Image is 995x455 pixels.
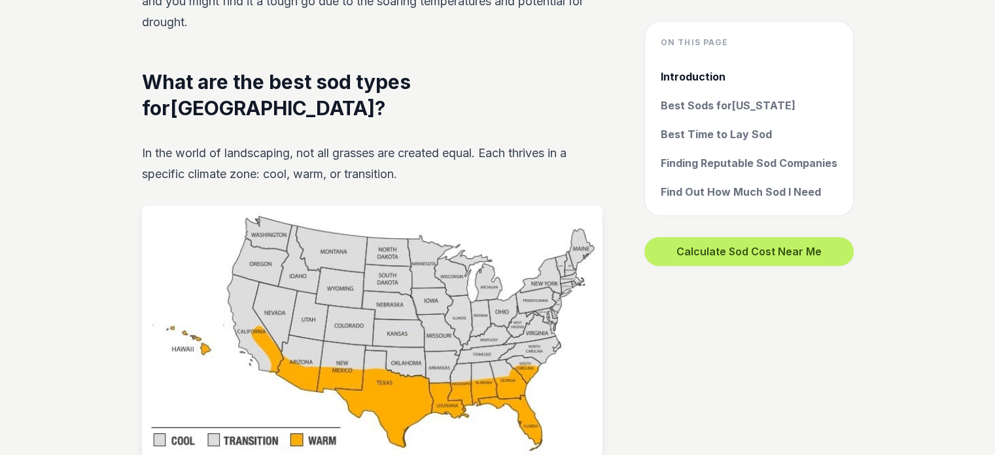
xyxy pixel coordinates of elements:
[142,143,602,185] p: In the world of landscaping, not all grasses are created equal. Each thrives in a specific climat...
[661,126,837,142] a: Best Time to Lay Sod
[661,184,837,200] a: Find Out How Much Sod I Need
[661,69,837,84] a: Introduction
[661,155,837,171] a: Finding Reputable Sod Companies
[142,69,602,122] h2: What are the best sod types for [GEOGRAPHIC_DATA] ?
[661,37,837,48] h4: On this page
[644,237,854,266] button: Calculate Sod Cost Near Me
[661,98,837,113] a: Best Sods for[US_STATE]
